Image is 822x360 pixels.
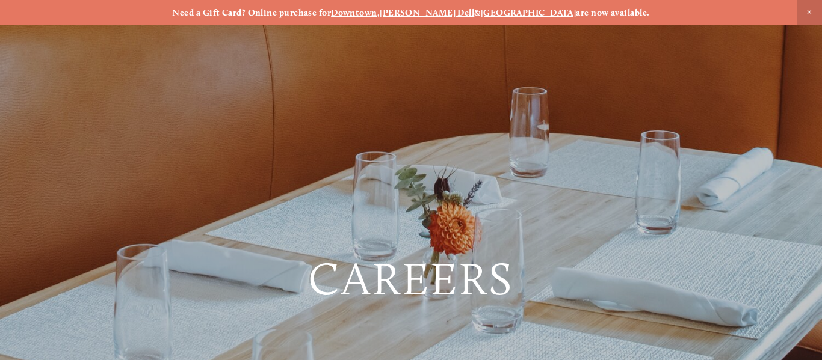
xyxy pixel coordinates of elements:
[172,7,331,18] strong: Need a Gift Card? Online purchase for
[308,251,515,306] span: Careers
[481,7,576,18] a: [GEOGRAPHIC_DATA]
[576,7,649,18] strong: are now available.
[377,7,380,18] strong: ,
[474,7,480,18] strong: &
[331,7,377,18] a: Downtown
[380,7,474,18] a: [PERSON_NAME] Dell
